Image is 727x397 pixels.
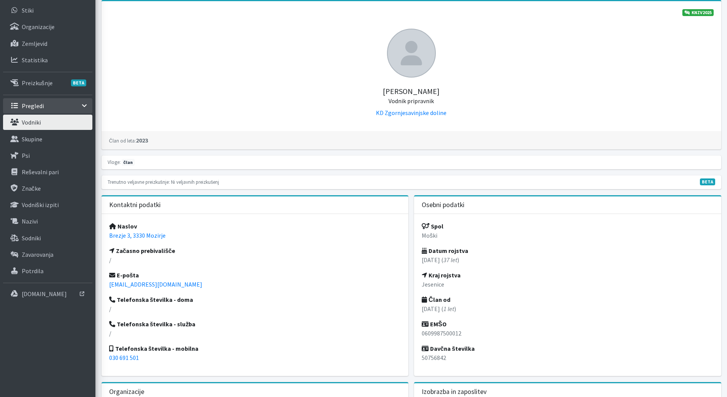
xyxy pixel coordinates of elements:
[422,280,714,289] p: Jesenice
[109,201,161,209] h3: Kontaktni podatki
[422,255,714,264] p: [DATE] ( )
[3,247,92,262] a: Zavarovanja
[109,136,148,144] strong: 2023
[3,197,92,212] a: Vodniški izpiti
[109,222,137,230] strong: Naslov
[22,234,41,242] p: Sodniki
[109,271,139,279] strong: E-pošta
[443,256,457,264] em: 37 let
[109,296,193,303] strong: Telefonska številka - doma
[108,179,170,185] small: Trenutno veljavne preizkušnje:
[122,159,135,166] span: član
[422,388,487,396] h3: Izobrazba in zaposlitev
[422,320,447,328] strong: EMŠO
[422,304,714,313] p: [DATE] ( )
[3,52,92,68] a: Statistika
[3,98,92,113] a: Pregledi
[22,185,41,192] p: Značke
[22,6,34,14] p: Stiki
[422,222,443,230] strong: Spol
[3,75,92,91] a: PreizkušnjeBETA
[109,354,139,361] a: 030 691 501
[3,3,92,18] a: Stiki
[109,280,202,288] a: [EMAIL_ADDRESS][DOMAIN_NAME]
[22,267,44,275] p: Potrdila
[3,164,92,180] a: Reševalni pari
[3,230,92,246] a: Sodniki
[3,214,92,229] a: Nazivi
[422,296,450,303] strong: Član od
[422,231,714,240] p: Moški
[22,118,41,126] p: Vodniki
[109,329,401,338] p: /
[422,247,468,254] strong: Datum rojstva
[422,329,714,338] p: 0609987500012
[3,131,92,147] a: Skupine
[109,138,136,144] small: Član od leta:
[109,255,401,264] p: /
[109,232,166,239] a: Brezje 3, 3330 Mozirje
[422,271,461,279] strong: Kraj rojstva
[109,320,196,328] strong: Telefonska številka - služba
[388,97,434,105] small: Vodnik pripravnik
[109,247,176,254] strong: Začasno prebivališče
[109,304,401,313] p: /
[3,148,92,163] a: Psi
[422,345,475,352] strong: Davčna številka
[700,178,715,185] span: V fazi razvoja
[109,388,144,396] h3: Organizacije
[22,40,47,47] p: Zemljevid
[109,345,199,352] strong: Telefonska številka - mobilna
[71,79,86,86] span: BETA
[376,109,447,117] a: KD Zgornjesavinjske doline
[3,19,92,34] a: Organizacije
[22,56,48,64] p: Statistika
[109,78,714,105] h5: [PERSON_NAME]
[22,152,30,159] p: Psi
[22,168,59,176] p: Reševalni pari
[171,179,219,185] small: Ni veljavnih preizkušenj
[422,201,464,209] h3: Osebni podatki
[22,102,44,110] p: Pregledi
[422,353,714,362] p: 50756842
[22,290,67,298] p: [DOMAIN_NAME]
[3,36,92,51] a: Zemljevid
[22,23,55,31] p: Organizacije
[22,251,53,258] p: Zavarovanja
[443,305,454,313] em: 1 let
[3,263,92,279] a: Potrdila
[3,181,92,196] a: Značke
[22,79,53,87] p: Preizkušnje
[682,9,714,16] a: KNZV2025
[3,286,92,301] a: [DOMAIN_NAME]
[108,159,121,165] small: Vloge:
[22,201,59,209] p: Vodniški izpiti
[22,217,38,225] p: Nazivi
[22,135,42,143] p: Skupine
[3,115,92,130] a: Vodniki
